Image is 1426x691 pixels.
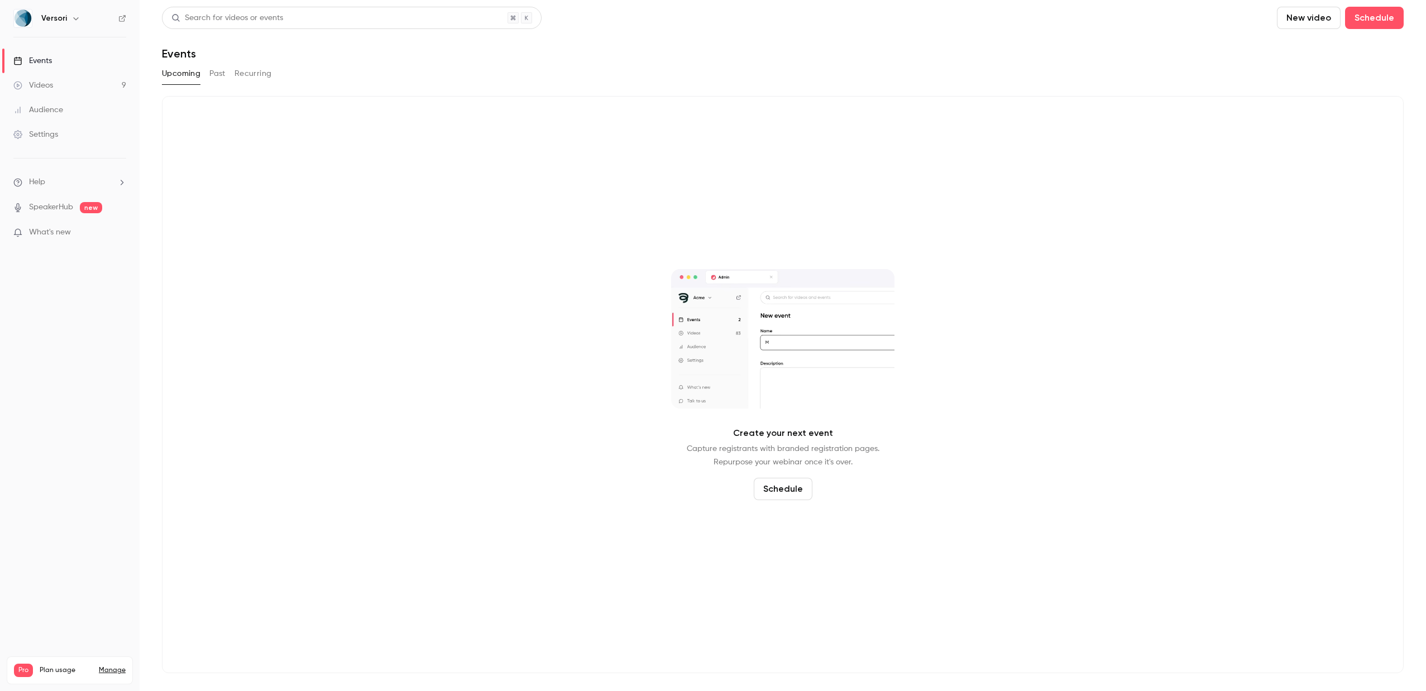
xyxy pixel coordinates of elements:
button: Recurring [235,65,272,83]
span: Plan usage [40,666,92,675]
span: Help [29,176,45,188]
p: Create your next event [733,426,833,440]
div: Events [13,55,52,66]
span: new [80,202,102,213]
p: Capture registrants with branded registration pages. Repurpose your webinar once it's over. [687,442,879,469]
button: New video [1277,7,1341,29]
a: SpeakerHub [29,201,73,213]
button: Schedule [1345,7,1404,29]
h1: Events [162,47,196,60]
button: Upcoming [162,65,200,83]
button: Schedule [754,478,812,500]
div: Audience [13,104,63,116]
span: Pro [14,664,33,677]
img: Versori [14,9,32,27]
div: Search for videos or events [171,12,283,24]
li: help-dropdown-opener [13,176,126,188]
div: Videos [13,80,53,91]
h6: Versori [41,13,67,24]
a: Manage [99,666,126,675]
iframe: Noticeable Trigger [113,228,126,238]
span: What's new [29,227,71,238]
button: Past [209,65,226,83]
div: Settings [13,129,58,140]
